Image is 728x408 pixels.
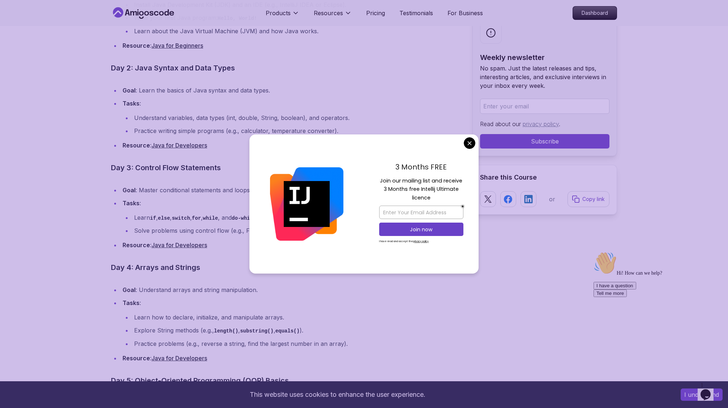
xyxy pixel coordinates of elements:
button: Resources [314,9,352,23]
li: : [120,140,461,150]
code: while [203,215,218,221]
button: Copy link [568,191,609,207]
button: Subscribe [480,134,609,149]
li: : [120,353,461,363]
p: Products [266,9,291,17]
h3: Day 2: Java Syntax and Data Types [111,62,461,74]
p: Dashboard [573,7,617,20]
a: Dashboard [573,6,617,20]
li: Learn about the Java Virtual Machine (JVM) and how Java works. [132,26,461,36]
p: No spam. Just the latest releases and tips, interesting articles, and exclusive interviews in you... [480,64,609,90]
strong: Resource [123,355,150,362]
a: For Business [447,9,483,17]
li: Practice writing simple programs (e.g., calculator, temperature converter). [132,126,461,136]
strong: Goal [123,186,136,194]
button: Tell me more [3,41,36,48]
img: :wave: [3,3,26,26]
strong: Tasks [123,100,140,107]
h3: Day 5: Object-Oriented Programming (OOP) Basics [111,375,461,386]
button: Accept cookies [681,388,723,401]
h3: Day 3: Control Flow Statements [111,162,461,173]
div: 👋Hi! How can we help?I have a questionTell me more [3,3,133,48]
a: Testimonials [399,9,433,17]
strong: Resource [123,241,150,249]
code: else [158,215,170,221]
h3: Day 4: Arrays and Strings [111,262,461,273]
li: : [120,98,461,136]
code: for [192,215,201,221]
li: : [120,298,461,349]
li: : Learn the basics of Java syntax and data types. [120,85,461,95]
p: Resources [314,9,343,17]
li: : [120,240,461,250]
code: length() [214,328,238,334]
strong: Resource [123,142,150,149]
li: Solve problems using control flow (e.g., FizzBuzz, prime number checker). [132,226,461,236]
code: switch [172,215,190,221]
strong: Resource [123,42,150,49]
li: Learn how to declare, initialize, and manipulate arrays. [132,312,461,322]
button: Products [266,9,299,23]
a: privacy policy [523,120,559,128]
a: Pricing [366,9,385,17]
code: equals() [275,328,300,334]
li: : [120,40,461,51]
li: : Understand arrays and string manipulation. [120,285,461,295]
span: Hi! How can we help? [3,22,72,27]
li: Practice problems (e.g., reverse a string, find the largest number in an array). [132,339,461,349]
a: Java for Developers [151,142,207,149]
code: do-while [232,215,256,221]
iframe: chat widget [591,249,721,375]
strong: Goal [123,87,136,94]
a: Java for Beginners [151,42,203,49]
li: Explore String methods (e.g., , , ). [132,325,461,336]
strong: Goal [123,286,136,293]
li: : Master conditional statements and loops. [120,185,461,195]
strong: Tasks [123,299,140,306]
a: Java for Developers [151,355,207,362]
li: Learn , , , , , and loops. [132,212,461,223]
code: substring() [240,328,273,334]
button: I have a question [3,33,46,41]
code: if [150,215,156,221]
li: Understand variables, data types (int, double, String, boolean), and operators. [132,113,461,123]
li: : [120,198,461,236]
p: Copy link [582,196,605,203]
iframe: chat widget [698,379,721,401]
h2: Share this Course [480,172,609,182]
h2: Weekly newsletter [480,52,609,63]
strong: Tasks [123,199,140,207]
input: Enter your email [480,99,609,114]
a: Java for Developers [151,241,207,249]
p: Read about our . [480,120,609,128]
div: This website uses cookies to enhance the user experience. [5,387,670,403]
p: or [549,195,555,203]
